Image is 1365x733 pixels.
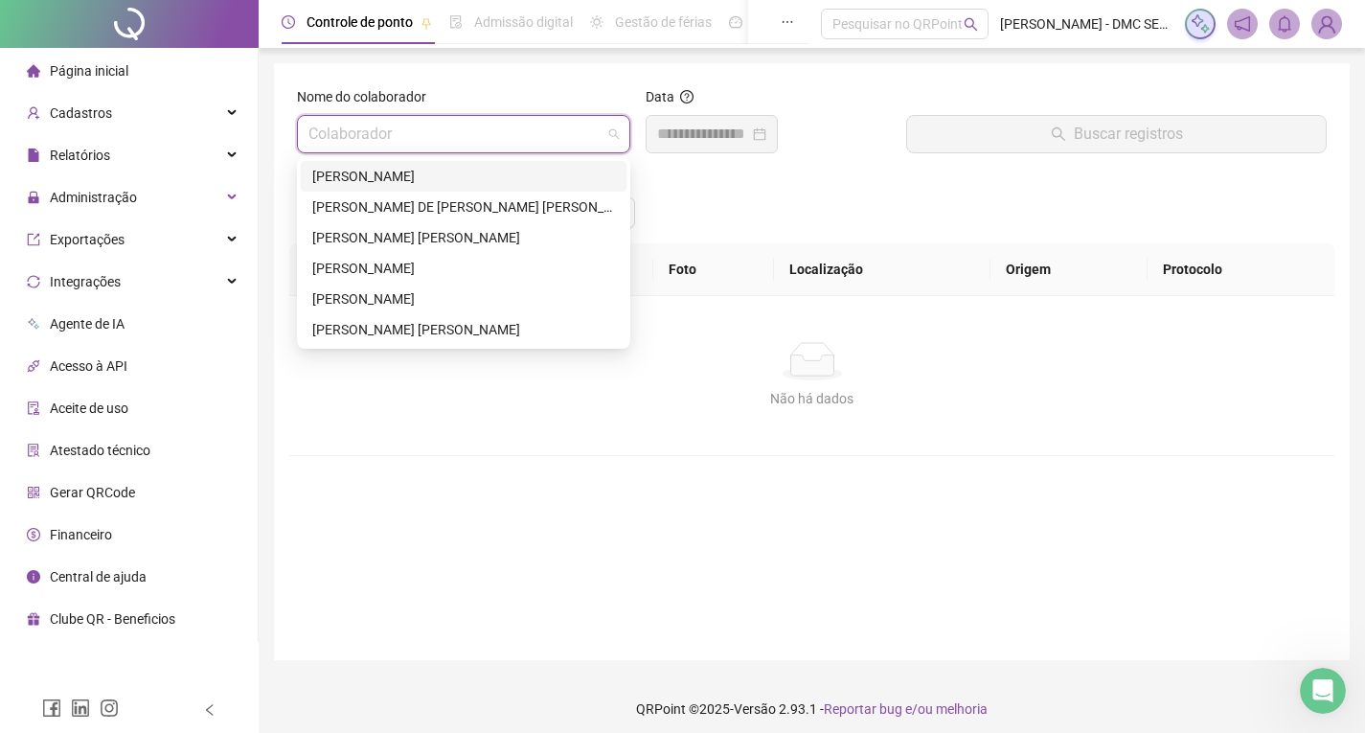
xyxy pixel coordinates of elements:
span: Clube QR - Beneficios [50,611,175,627]
span: Exportações [50,232,125,247]
span: instagram [100,699,119,718]
div: [PERSON_NAME] [PERSON_NAME] [312,319,615,340]
span: dollar [27,528,40,541]
button: Buscar registros [906,115,1327,153]
div: [PERSON_NAME] [312,288,615,309]
span: export [27,233,40,246]
th: Protocolo [1148,243,1334,296]
div: [PERSON_NAME] [312,258,615,279]
img: sparkle-icon.fc2bf0ac1784a2077858766a79e2daf3.svg [1190,13,1211,34]
div: [PERSON_NAME] DE [PERSON_NAME] [PERSON_NAME] [312,196,615,218]
span: Página inicial [50,63,128,79]
span: Relatórios [50,148,110,163]
img: 1622 [1312,10,1341,38]
iframe: Intercom live chat [1300,668,1346,714]
div: ARIANE DAMASCENO SANTOS [301,161,626,192]
span: gift [27,612,40,626]
span: file [27,149,40,162]
span: api [27,359,40,373]
span: Administração [50,190,137,205]
span: Integrações [50,274,121,289]
span: Reportar bug e/ou melhoria [824,701,988,717]
span: Financeiro [50,527,112,542]
span: user-add [27,106,40,120]
span: facebook [42,699,61,718]
span: Data [646,89,674,104]
span: Controle de ponto [307,14,413,30]
span: linkedin [71,699,90,718]
div: [PERSON_NAME] [312,166,615,187]
span: pushpin [421,17,432,29]
div: Não há dados [312,388,1311,409]
th: Foto [653,243,775,296]
span: clock-circle [282,15,295,29]
span: ellipsis [781,15,794,29]
div: JORGE LINCOLN VITORIO SANTOS [301,222,626,253]
span: Central de ajuda [50,569,147,584]
span: Agente de IA [50,316,125,332]
span: notification [1234,15,1251,33]
span: [PERSON_NAME] - DMC SERVICOS DE INFORMATICA LTDA [1000,13,1173,34]
span: dashboard [729,15,742,29]
label: Nome do colaborador [297,86,439,107]
span: Acesso à API [50,358,127,374]
span: info-circle [27,570,40,584]
span: lock [27,191,40,204]
span: sun [590,15,603,29]
span: sync [27,275,40,288]
span: Gestão de férias [615,14,712,30]
span: question-circle [680,90,694,103]
span: Atestado técnico [50,443,150,458]
div: GABRIEL VICTOR DE JESUS SILVA BRANDÃO [301,192,626,222]
div: [PERSON_NAME] [PERSON_NAME] [312,227,615,248]
span: Versão [734,701,776,717]
span: qrcode [27,486,40,499]
span: Aceite de uso [50,401,128,416]
span: Gerar QRCode [50,485,135,500]
div: ROBSON SILVA SANTOS [301,314,626,345]
div: LUCAS ARAUJO LEITE [301,284,626,314]
span: Cadastros [50,105,112,121]
span: search [964,17,978,32]
th: Origem [990,243,1148,296]
span: left [203,703,216,717]
th: Localização [774,243,990,296]
span: solution [27,444,40,457]
span: home [27,64,40,78]
span: audit [27,401,40,415]
span: file-done [449,15,463,29]
div: LAYS SANTOS BRITO PEREIRA [301,253,626,284]
span: Admissão digital [474,14,573,30]
span: bell [1276,15,1293,33]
